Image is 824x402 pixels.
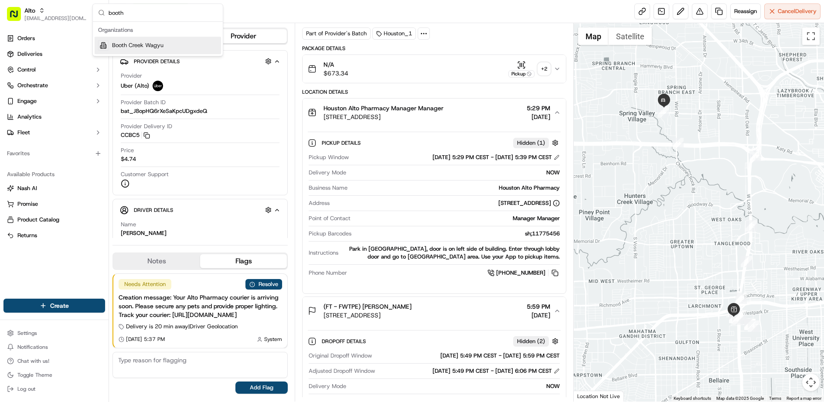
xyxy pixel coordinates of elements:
a: Returns [7,232,102,239]
span: Provider [121,72,142,80]
span: Uber (Alto) [121,82,149,90]
span: Original Dropoff Window [309,352,372,360]
div: Houston Alto Pharmacy Manager Manager[STREET_ADDRESS]5:29 PM[DATE] [303,126,566,293]
div: sh;11775456 [355,230,560,238]
button: Pickup+2 [508,61,550,78]
div: Location Not Live [574,391,624,402]
div: 📗 [9,127,16,134]
div: Package Details [302,45,566,52]
span: bat_J8opHQ6rXeSaKpcUDgxdeQ [121,107,207,115]
span: Cancel Delivery [778,7,817,15]
button: Create [3,299,105,313]
button: Orchestrate [3,78,105,92]
span: Dropoff Details [322,338,368,345]
span: Orders [17,34,35,42]
div: Organizations [95,24,221,37]
button: Fleet [3,126,105,140]
div: Available Products [3,167,105,181]
div: Houston Alto Pharmacy [351,184,560,192]
button: (FT - FWTPE) [PERSON_NAME][STREET_ADDRESS]5:59 PM[DATE] [303,297,566,325]
span: [DATE] 5:37 PM [126,336,165,343]
input: Search... [109,4,218,21]
span: (FT - FWTPE) [PERSON_NAME] [323,302,412,311]
span: Knowledge Base [17,126,67,135]
span: Adjusted Dropoff Window [309,367,375,375]
span: Toggle Theme [17,371,52,378]
span: [STREET_ADDRESS] [323,311,412,320]
span: Engage [17,97,37,105]
span: Chat with us! [17,358,49,365]
button: Show satellite imagery [609,27,652,45]
button: Notifications [3,341,105,353]
span: Returns [17,232,37,239]
div: 13 [749,151,761,162]
button: Nash AI [3,181,105,195]
button: Show street map [578,27,609,45]
div: 14 [672,138,684,149]
a: Orders [3,31,105,45]
button: Start new chat [148,85,159,96]
span: $673.34 [323,69,348,78]
button: Promise [3,197,105,211]
a: Product Catalog [7,216,102,224]
div: Start new chat [30,83,143,92]
button: Houston Alto Pharmacy Manager Manager[STREET_ADDRESS]5:29 PM[DATE] [303,99,566,126]
div: 4 [748,320,759,332]
img: Nash [9,8,26,26]
button: Product Catalog [3,213,105,227]
div: 11 [741,256,752,267]
button: Hidden (1) [513,137,561,148]
span: Analytics [17,113,41,121]
div: Favorites [3,146,105,160]
span: Deliveries [17,50,42,58]
button: Pickup [508,61,535,78]
a: Nash AI [7,184,102,192]
div: 💻 [74,127,81,134]
button: Flags [200,254,287,268]
span: Hidden ( 2 ) [517,337,545,345]
button: Driver Details [120,203,280,217]
div: 8 [732,313,743,325]
div: Pickup [508,70,535,78]
span: Settings [17,330,37,337]
span: Pickup Window [309,153,349,161]
span: Booth Creek Wagyu [112,41,163,49]
div: 3 [744,319,756,330]
div: [PERSON_NAME] [121,229,167,237]
button: Toggle Theme [3,369,105,381]
span: Customer Support [121,170,169,178]
span: Log out [17,385,35,392]
button: Keyboard shortcuts [674,395,711,402]
span: 5:29 PM [527,104,550,112]
span: Map data ©2025 Google [716,396,764,401]
button: Engage [3,94,105,108]
button: Alto [24,6,35,15]
span: 5:59 PM [527,302,550,311]
button: CCBC5 [121,131,150,139]
span: Houston Alto Pharmacy Manager Manager [323,104,443,112]
a: 📗Knowledge Base [5,123,70,138]
p: Welcome 👋 [9,34,159,48]
span: Business Name [309,184,347,192]
button: Map camera controls [802,374,820,391]
span: Hidden ( 1 ) [517,139,545,147]
a: Promise [7,200,102,208]
div: Park in [GEOGRAPHIC_DATA], door is on left side of building. Enter through lobby door and go to [... [342,245,560,261]
a: Terms (opens in new tab) [769,396,781,401]
span: Provider Batch ID [121,99,166,106]
button: [EMAIL_ADDRESS][DOMAIN_NAME] [24,15,87,22]
div: + 2 [538,63,550,75]
span: Pickup Barcodes [309,230,351,238]
span: [PHONE_NUMBER] [496,269,545,277]
button: Resolve [245,279,282,290]
span: Delivery Mode [309,169,346,177]
div: 10 [735,293,747,304]
button: Settings [3,327,105,339]
button: Control [3,63,105,77]
div: [DATE] 5:49 PM CEST - [DATE] 6:06 PM CEST [432,367,560,375]
span: Phone Number [309,269,347,277]
div: 7 [729,312,740,323]
span: Instructions [309,249,338,257]
button: N/A$673.34Pickup+2 [303,55,566,83]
